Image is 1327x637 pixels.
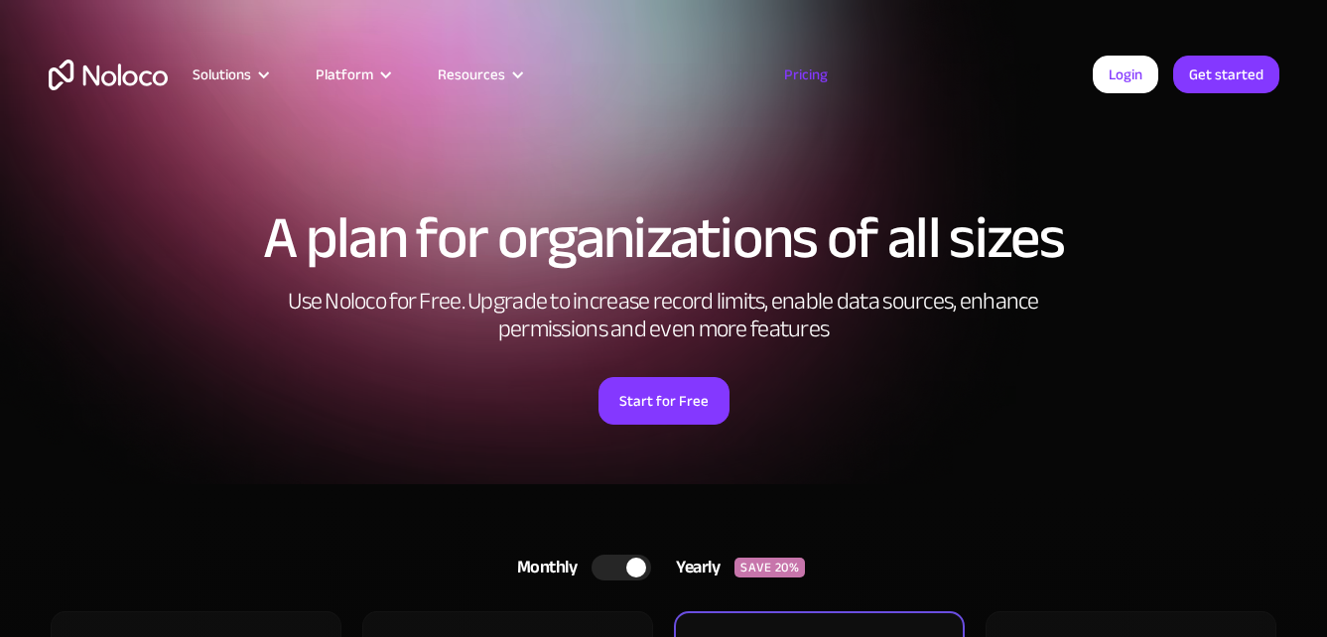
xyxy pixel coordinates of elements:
div: Platform [316,62,373,87]
h1: A plan for organizations of all sizes [49,208,1279,268]
a: Start for Free [598,377,730,425]
a: Login [1093,56,1158,93]
div: Solutions [193,62,251,87]
div: Solutions [168,62,291,87]
div: SAVE 20% [734,558,805,577]
div: Monthly [492,553,593,582]
div: Platform [291,62,413,87]
div: Yearly [651,553,734,582]
div: Resources [438,62,505,87]
a: Get started [1173,56,1279,93]
a: home [49,60,168,90]
a: Pricing [759,62,853,87]
h2: Use Noloco for Free. Upgrade to increase record limits, enable data sources, enhance permissions ... [267,288,1061,343]
div: Resources [413,62,545,87]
